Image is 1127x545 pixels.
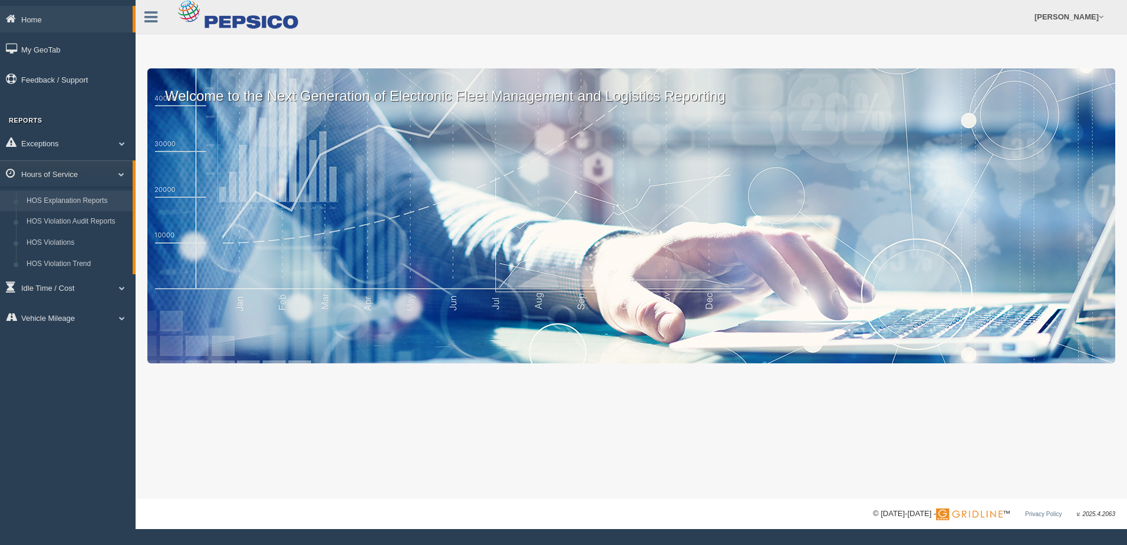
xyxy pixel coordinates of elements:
a: Privacy Policy [1025,511,1062,517]
a: HOS Violation Trend [21,254,133,275]
span: v. 2025.4.2063 [1077,511,1115,517]
div: © [DATE]-[DATE] - ™ [873,508,1115,520]
a: HOS Violations [21,232,133,254]
a: HOS Explanation Reports [21,191,133,212]
a: HOS Violation Audit Reports [21,211,133,232]
img: Gridline [936,508,1003,520]
p: Welcome to the Next Generation of Electronic Fleet Management and Logistics Reporting [147,68,1115,106]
